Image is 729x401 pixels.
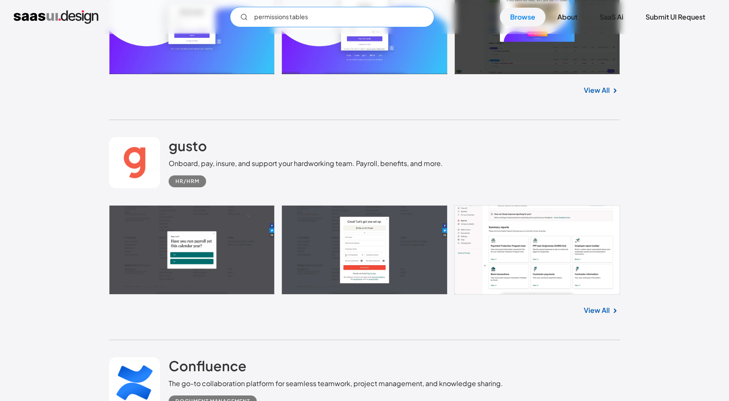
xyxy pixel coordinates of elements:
[635,8,715,26] a: Submit UI Request
[169,378,503,389] div: The go-to collaboration platform for seamless teamwork, project management, and knowledge sharing.
[169,357,247,378] a: Confluence
[169,357,247,374] h2: Confluence
[169,137,207,154] h2: gusto
[500,8,545,26] a: Browse
[14,10,98,24] a: home
[547,8,588,26] a: About
[169,158,443,169] div: Onboard, pay, insure, and support your hardworking team. Payroll, benefits, and more.
[175,176,199,186] div: HR/HRM
[589,8,634,26] a: SaaS Ai
[230,7,434,27] input: Search UI designs you're looking for...
[584,85,610,95] a: View All
[169,137,207,158] a: gusto
[230,7,434,27] form: Email Form
[584,305,610,315] a: View All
